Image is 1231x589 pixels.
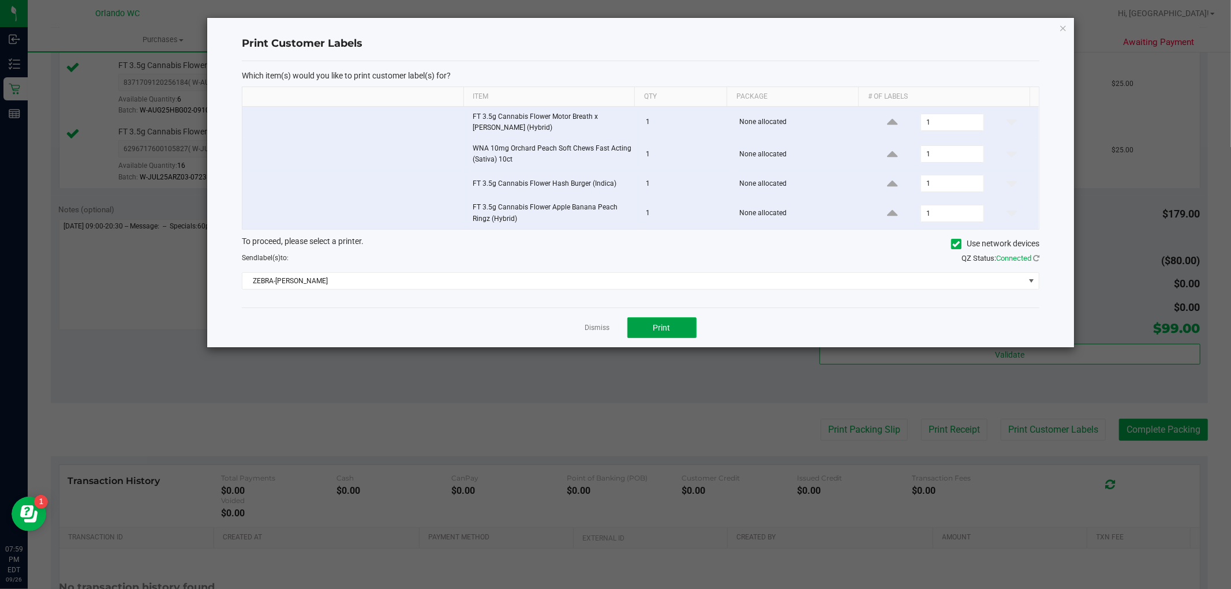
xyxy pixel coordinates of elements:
[34,495,48,509] iframe: Resource center unread badge
[466,107,639,138] td: FT 3.5g Cannabis Flower Motor Breath x [PERSON_NAME] (Hybrid)
[732,138,866,170] td: None allocated
[639,138,732,170] td: 1
[732,107,866,138] td: None allocated
[858,87,1029,107] th: # of labels
[996,254,1031,262] span: Connected
[242,273,1024,289] span: ZEBRA-[PERSON_NAME]
[585,323,610,333] a: Dismiss
[639,197,732,228] td: 1
[727,87,858,107] th: Package
[732,197,866,228] td: None allocated
[242,70,1039,81] p: Which item(s) would you like to print customer label(s) for?
[627,317,697,338] button: Print
[951,238,1039,250] label: Use network devices
[466,197,639,228] td: FT 3.5g Cannabis Flower Apple Banana Peach Ringz (Hybrid)
[639,170,732,197] td: 1
[257,254,280,262] span: label(s)
[634,87,727,107] th: Qty
[233,235,1048,253] div: To proceed, please select a printer.
[653,323,671,332] span: Print
[12,497,46,531] iframe: Resource center
[466,138,639,170] td: WNA 10mg Orchard Peach Soft Chews Fast Acting (Sativa) 10ct
[466,170,639,197] td: FT 3.5g Cannabis Flower Hash Burger (Indica)
[242,254,289,262] span: Send to:
[242,36,1039,51] h4: Print Customer Labels
[639,107,732,138] td: 1
[463,87,634,107] th: Item
[961,254,1039,262] span: QZ Status:
[732,170,866,197] td: None allocated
